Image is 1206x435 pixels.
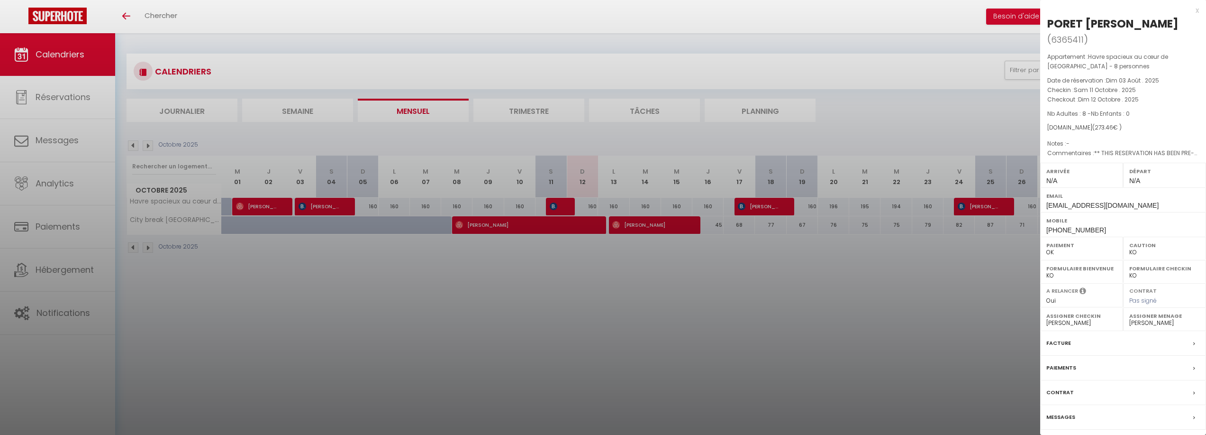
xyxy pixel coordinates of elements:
[1051,34,1084,46] span: 6365411
[1074,86,1136,94] span: Sam 11 Octobre . 2025
[1047,95,1199,104] p: Checkout :
[1129,264,1200,273] label: Formulaire Checkin
[1047,33,1088,46] span: ( )
[1047,52,1199,71] p: Appartement :
[1046,388,1074,398] label: Contrat
[1095,123,1113,131] span: 273.46
[1129,287,1157,293] label: Contrat
[1046,177,1057,185] span: N/A
[1066,139,1070,148] span: -
[1046,216,1200,225] label: Mobile
[1046,191,1200,201] label: Email
[1078,95,1139,103] span: Dim 12 Octobre . 2025
[1129,241,1200,250] label: Caution
[1046,412,1075,422] label: Messages
[1046,338,1071,348] label: Facture
[1079,287,1086,297] i: Sélectionner OUI si vous souhaiter envoyer les séquences de messages post-checkout
[1091,110,1130,118] span: Nb Enfants : 0
[1046,311,1117,321] label: Assigner Checkin
[1106,76,1159,84] span: Dim 03 Août . 2025
[1047,139,1199,148] p: Notes :
[1129,311,1200,321] label: Assigner Menage
[1046,363,1076,373] label: Paiements
[1046,241,1117,250] label: Paiement
[1046,226,1106,234] span: [PHONE_NUMBER]
[1047,16,1179,31] div: PORET [PERSON_NAME]
[1047,123,1199,132] div: [DOMAIN_NAME]
[1129,296,1157,305] span: Pas signé
[1047,110,1130,118] span: Nb Adultes : 8 -
[1046,202,1159,209] span: [EMAIL_ADDRESS][DOMAIN_NAME]
[1047,53,1168,70] span: Havre spacieux au cœur de [GEOGRAPHIC_DATA] - 8 personnes
[1047,148,1199,158] p: Commentaires :
[1046,264,1117,273] label: Formulaire Bienvenue
[1129,177,1140,185] span: N/A
[1047,76,1199,85] p: Date de réservation :
[1040,5,1199,16] div: x
[1046,167,1117,176] label: Arrivée
[1046,287,1078,295] label: A relancer
[1129,167,1200,176] label: Départ
[1092,123,1122,131] span: ( € )
[1047,85,1199,95] p: Checkin :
